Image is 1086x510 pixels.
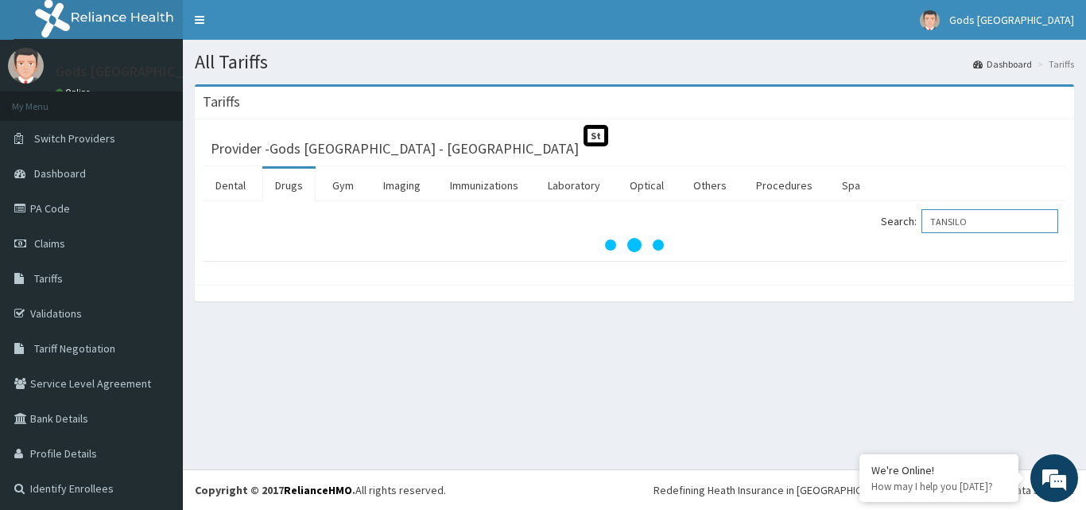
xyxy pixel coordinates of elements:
input: Search: [921,209,1058,233]
a: Optical [617,169,677,202]
li: Tariffs [1034,57,1074,71]
p: Gods [GEOGRAPHIC_DATA] [56,64,221,79]
span: Tariff Negotiation [34,341,115,356]
span: Dashboard [34,166,86,181]
span: Switch Providers [34,131,115,146]
a: Procedures [743,169,825,202]
a: RelianceHMO [284,483,352,497]
a: Dental [203,169,258,202]
div: Redefining Heath Insurance in [GEOGRAPHIC_DATA] using Telemedicine and Data Science! [654,482,1074,498]
img: d_794563401_company_1708531726252_794563401 [29,80,64,119]
a: Spa [829,169,873,202]
svg: audio-loading [603,213,666,277]
a: Others [681,169,739,202]
strong: Copyright © 2017 . [195,483,355,497]
span: Tariffs [34,271,63,286]
h3: Provider - Gods [GEOGRAPHIC_DATA] - [GEOGRAPHIC_DATA] [211,142,579,156]
div: Minimize live chat window [261,8,299,46]
footer: All rights reserved. [183,469,1086,510]
a: Laboratory [535,169,613,202]
div: Chat with us now [83,89,267,110]
a: Dashboard [973,57,1032,71]
a: Gym [320,169,367,202]
span: St [584,125,608,146]
img: User Image [920,10,940,30]
a: Immunizations [437,169,531,202]
label: Search: [881,209,1058,233]
a: Online [56,87,94,98]
a: Drugs [262,169,316,202]
span: Gods [GEOGRAPHIC_DATA] [949,13,1074,27]
a: Imaging [370,169,433,202]
span: Claims [34,236,65,251]
h1: All Tariffs [195,52,1074,72]
span: We're online! [92,154,219,314]
div: We're Online! [871,463,1006,477]
p: How may I help you today? [871,480,1006,493]
img: User Image [8,48,44,84]
h3: Tariffs [203,95,240,109]
textarea: Type your message and hit 'Enter' [8,341,303,396]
